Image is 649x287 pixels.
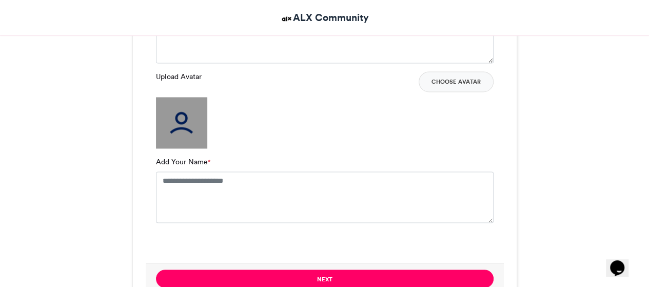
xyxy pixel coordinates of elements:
img: user_filled.png [156,97,207,148]
a: ALX Community [280,10,369,25]
img: ALX Community [280,12,293,25]
label: Upload Avatar [156,71,202,82]
iframe: chat widget [606,246,639,277]
button: Choose Avatar [419,71,494,92]
label: Add Your Name [156,157,210,167]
